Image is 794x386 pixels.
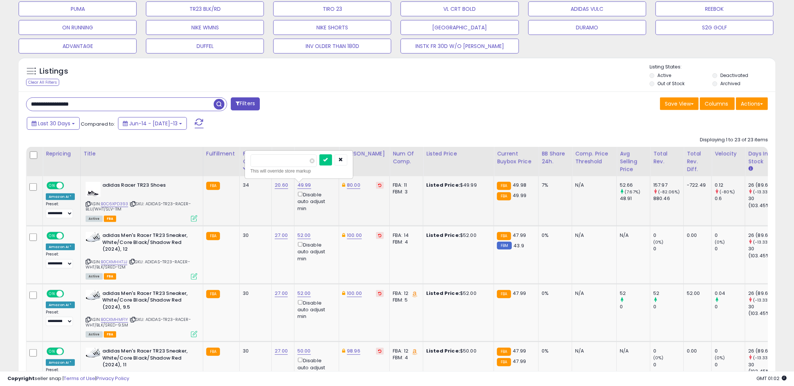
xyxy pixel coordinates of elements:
[715,239,725,245] small: (0%)
[748,290,778,297] div: 26 (89.66%)
[206,232,220,240] small: FBA
[96,375,129,382] a: Privacy Policy
[101,316,128,323] a: B0CKMHMF1Y
[86,290,101,300] img: 41uNcl-pa1L._SL40_.jpg
[657,80,685,87] label: Out of Stock
[47,183,57,189] span: ON
[715,348,745,354] div: 0
[653,303,683,310] div: 0
[513,232,526,239] span: 47.99
[7,375,35,382] strong: Copyright
[46,252,75,268] div: Preset:
[528,1,646,16] button: ADIDAS VULC
[653,239,664,245] small: (0%)
[542,348,566,354] div: 0%
[273,20,391,35] button: NIKE SHORTS
[347,181,360,189] a: 80.00
[620,290,650,297] div: 52
[575,232,611,239] div: N/A
[753,297,773,303] small: (-13.33%)
[101,259,128,265] a: B0CKMHH7JJ
[660,97,699,110] button: Save View
[393,189,417,195] div: FBM: 3
[687,290,706,297] div: 52.00
[84,150,200,158] div: Title
[426,348,488,354] div: $50.00
[497,232,511,240] small: FBA
[653,182,683,189] div: 157.97
[753,189,773,195] small: (-13.33%)
[118,117,187,130] button: Jun-14 - [DATE]-13
[748,303,778,317] div: 30 (103.45%)
[620,232,644,239] div: N/A
[47,233,57,239] span: ON
[19,39,137,54] button: ADVANTAGE
[748,245,778,259] div: 30 (103.45%)
[497,290,511,298] small: FBA
[46,202,75,218] div: Preset:
[297,290,311,297] a: 52.00
[86,316,191,328] span: | SKU: ADIDAS-TR23-RACER-WHT/BLK/SRED-9.5M
[748,348,778,354] div: 26 (89.66%)
[273,1,391,16] button: TIRO 23
[748,182,778,189] div: 26 (89.66%)
[297,181,311,189] a: 49.99
[401,20,519,35] button: [GEOGRAPHIC_DATA]
[497,182,511,190] small: FBA
[297,232,311,239] a: 52.00
[146,1,264,16] button: TR23 BLK/RD
[653,232,683,239] div: 0
[347,347,360,355] a: 98.96
[426,182,488,189] div: $49.99
[687,232,706,239] div: 0.00
[653,361,683,368] div: 0
[63,233,75,239] span: OFF
[513,181,527,189] span: 49.98
[620,182,650,189] div: 52.66
[206,182,220,190] small: FBA
[46,302,75,308] div: Amazon AI *
[297,299,333,320] div: Disable auto adjust min
[297,241,333,262] div: Disable auto adjust min
[756,375,787,382] span: 2025-08-14 01:02 GMT
[86,216,103,222] span: All listings currently available for purchase on Amazon
[243,348,266,354] div: 30
[206,348,220,356] small: FBA
[146,39,264,54] button: DUFFEL
[653,245,683,252] div: 0
[575,150,613,165] div: Comp. Price Threshold
[715,150,742,158] div: Velocity
[748,165,753,172] small: Days In Stock.
[64,375,95,382] a: Terms of Use
[426,347,460,354] b: Listed Price:
[46,193,75,200] div: Amazon AI *
[426,232,488,239] div: $52.00
[748,232,778,239] div: 26 (89.66%)
[653,355,664,361] small: (0%)
[393,348,417,354] div: FBA: 12
[656,20,774,35] button: S2G GOLF
[297,190,333,212] div: Disable auto adjust min
[393,182,417,189] div: FBA: 11
[63,183,75,189] span: OFF
[102,232,193,255] b: adidas Men's Racer TR23 Sneaker, White/Core Black/Shadow Red (2024), 12
[620,303,650,310] div: 0
[393,150,420,165] div: Num of Comp.
[542,182,566,189] div: 7%
[542,232,566,239] div: 0%
[342,150,386,158] div: [PERSON_NAME]
[720,80,740,87] label: Archived
[146,20,264,35] button: NIKE WMNS
[38,120,70,127] span: Last 30 Days
[426,290,488,297] div: $52.00
[497,242,511,250] small: FBM
[650,64,775,71] p: Listing States:
[63,290,75,297] span: OFF
[575,290,611,297] div: N/A
[393,290,417,297] div: FBA: 12
[86,201,191,212] span: | SKU: ADIDAS-TR23-RACER-BLU/WHT/SLV-11M
[81,120,115,128] span: Compared to:
[243,290,266,297] div: 30
[393,297,417,303] div: FBM: 5
[86,290,197,337] div: ASIN:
